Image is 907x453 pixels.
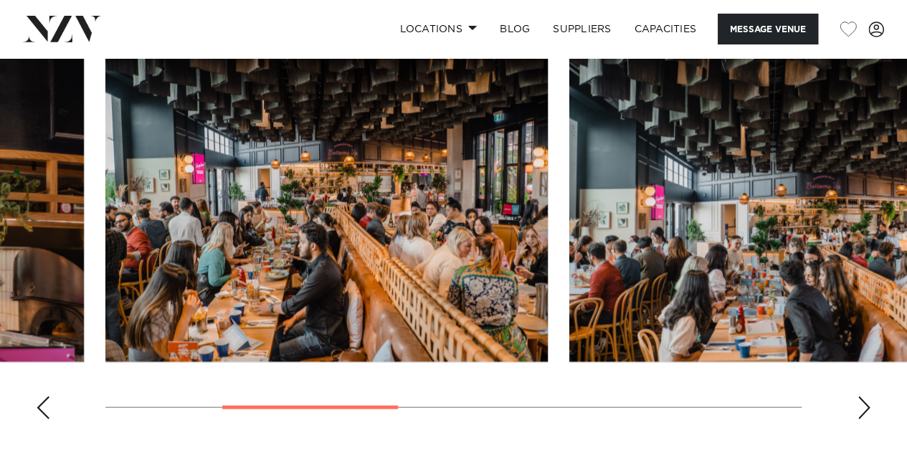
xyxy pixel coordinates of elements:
swiper-slide: 2 / 6 [105,37,548,362]
button: Message Venue [718,14,818,44]
a: Capacities [623,14,708,44]
a: Locations [388,14,488,44]
img: nzv-logo.png [23,16,101,42]
a: BLOG [488,14,541,44]
a: SUPPLIERS [541,14,622,44]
